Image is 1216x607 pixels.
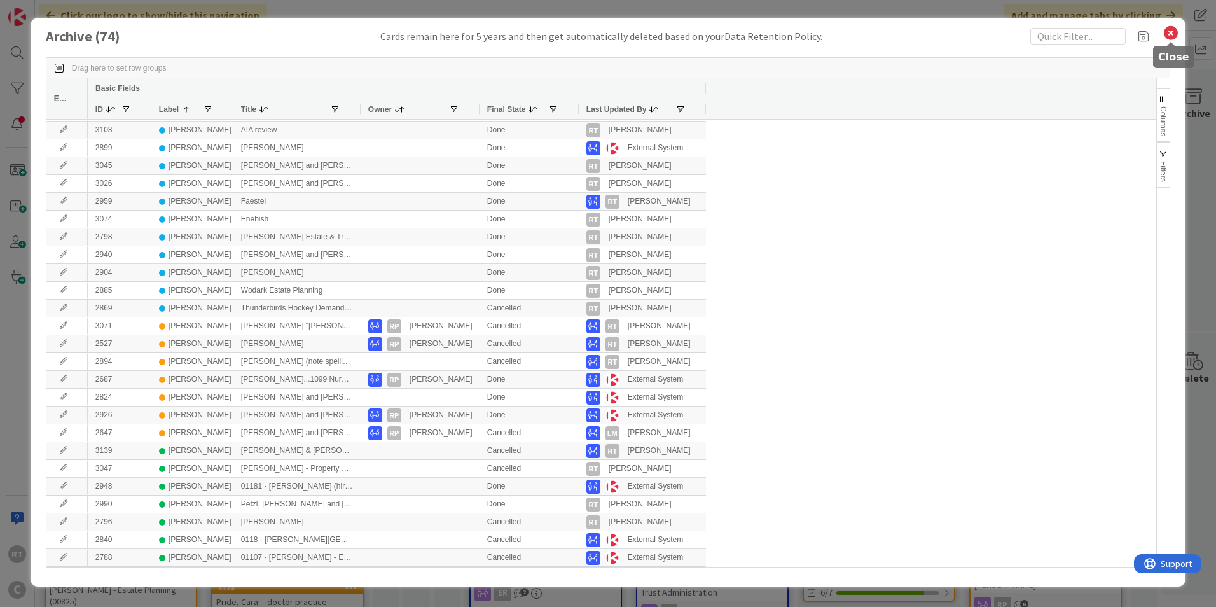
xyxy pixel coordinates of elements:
div: RT [586,462,600,476]
div: [PERSON_NAME] [609,247,672,263]
div: 2687 [88,371,151,388]
span: Support [27,2,58,17]
div: RP [387,373,401,387]
div: Done [480,157,579,174]
div: RT [586,302,600,316]
img: ES [605,408,619,422]
img: ES [605,551,619,565]
div: [PERSON_NAME] [169,550,231,566]
div: External System [628,532,683,548]
div: 3045 [88,157,151,174]
span: Final State [487,105,526,114]
div: RT [586,266,600,280]
div: RT [586,213,600,227]
div: [PERSON_NAME] [169,318,231,334]
div: Cancelled [480,353,579,370]
div: RT [586,515,600,529]
div: [PERSON_NAME] [233,139,361,157]
div: [PERSON_NAME] [628,193,691,209]
div: Cancelled [480,335,579,352]
div: [PERSON_NAME] and [PERSON_NAME] [233,157,361,174]
div: RT [605,444,619,458]
div: [PERSON_NAME] [169,372,231,387]
div: RP [387,337,401,351]
div: [PERSON_NAME] [609,176,672,192]
div: RT [586,123,600,137]
div: Done [480,371,579,388]
div: [PERSON_NAME] [169,158,231,174]
div: RT [586,159,600,173]
div: 2885 [88,282,151,299]
div: RT [605,355,619,369]
div: 2527 [88,335,151,352]
div: 3047 [88,460,151,477]
div: [PERSON_NAME] [169,407,231,423]
div: [PERSON_NAME] [609,496,672,512]
div: RT [586,230,600,244]
span: Basic Fields [95,84,140,93]
div: Done [480,139,579,157]
div: [PERSON_NAME] [169,461,231,477]
div: [PERSON_NAME] and [PERSON_NAME] [233,246,361,263]
img: ES [605,533,619,547]
span: Edit [54,94,67,103]
div: 2904 [88,264,151,281]
div: RP [387,408,401,422]
span: Last Updated By [586,105,647,114]
div: External System [628,372,683,387]
div: External System [628,140,683,156]
div: 2940 [88,246,151,263]
div: Thunderbirds Hockey Demand Letter [233,300,361,317]
img: ES [605,391,619,405]
div: [PERSON_NAME] [609,229,672,245]
div: 2788 [88,549,151,566]
img: ES [605,141,619,155]
div: Petzl, [PERSON_NAME] and [PERSON_NAME] - Contract review [233,496,361,513]
div: 2840 [88,531,151,548]
div: [PERSON_NAME] [169,283,231,298]
div: Cancelled [480,460,579,477]
div: [PERSON_NAME] [628,443,691,459]
div: Cancelled [480,317,579,335]
div: [PERSON_NAME] [169,247,231,263]
div: Done [480,282,579,299]
div: [PERSON_NAME] [628,318,691,334]
div: [PERSON_NAME] [169,514,231,530]
div: [PERSON_NAME] [169,211,231,227]
div: 3071 [88,317,151,335]
div: Done [480,389,579,406]
div: Done [480,122,579,139]
div: 3074 [88,211,151,228]
img: ES [605,373,619,387]
div: Done [480,264,579,281]
div: 2824 [88,389,151,406]
div: Done [480,246,579,263]
div: 3026 [88,175,151,192]
div: [PERSON_NAME] [609,122,672,138]
div: [PERSON_NAME] [410,318,473,334]
div: [PERSON_NAME] [628,336,691,352]
div: RP [387,426,401,440]
div: Done [480,478,579,495]
div: [PERSON_NAME] [169,478,231,494]
div: RT [586,498,600,512]
div: [PERSON_NAME] [233,264,361,281]
div: [PERSON_NAME] (note spelling) and [PERSON_NAME] [233,353,361,370]
div: RT [586,284,600,298]
div: [PERSON_NAME] [410,372,473,387]
div: Faestel [233,193,361,210]
div: Cancelled [480,549,579,566]
div: 2796 [88,513,151,531]
div: 2959 [88,193,151,210]
div: Done [480,407,579,424]
div: [PERSON_NAME] [169,265,231,281]
div: 2948 [88,478,151,495]
div: [PERSON_NAME] and [PERSON_NAME] [233,389,361,406]
span: Title [241,105,256,114]
span: ID [95,105,103,114]
input: Quick Filter... [1030,28,1126,45]
div: 2899 [88,139,151,157]
span: Columns [1159,106,1168,136]
div: [PERSON_NAME] [609,265,672,281]
div: AIA review [233,122,361,139]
